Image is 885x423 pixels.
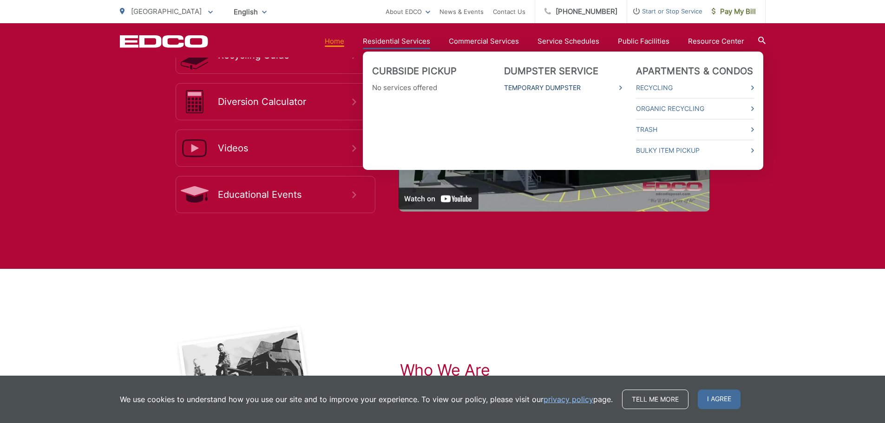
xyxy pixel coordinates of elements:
a: Public Facilities [618,36,669,47]
a: Organic Recycling [636,103,754,114]
a: Temporary Dumpster [504,82,622,93]
a: Recycling [636,82,754,93]
a: Bulky Item Pickup [636,145,754,156]
a: Residential Services [363,36,430,47]
a: Apartments & Condos [636,65,754,77]
span: English [227,4,274,20]
a: Educational Events [176,176,375,213]
a: Trash [636,124,754,135]
a: privacy policy [544,394,593,405]
a: Home [325,36,344,47]
a: Resource Center [688,36,744,47]
a: Service Schedules [538,36,599,47]
span: Videos [218,143,352,154]
a: Videos [176,130,375,167]
span: Diversion Calculator [218,96,352,107]
a: Curbside Pickup [372,65,457,77]
a: About EDCO [386,6,430,17]
a: EDCD logo. Return to the homepage. [120,35,208,48]
p: No services offered [372,82,490,93]
a: News & Events [439,6,484,17]
a: Tell me more [622,390,688,409]
a: Contact Us [493,6,525,17]
span: Educational Events [218,189,352,200]
a: Commercial Services [449,36,519,47]
a: Dumpster Service [504,65,599,77]
p: We use cookies to understand how you use our site and to improve your experience. To view our pol... [120,394,613,405]
span: [GEOGRAPHIC_DATA] [131,7,202,16]
span: I agree [698,390,741,409]
h2: Who We Are [400,361,711,379]
a: Diversion Calculator [176,83,375,120]
span: Pay My Bill [712,6,756,17]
